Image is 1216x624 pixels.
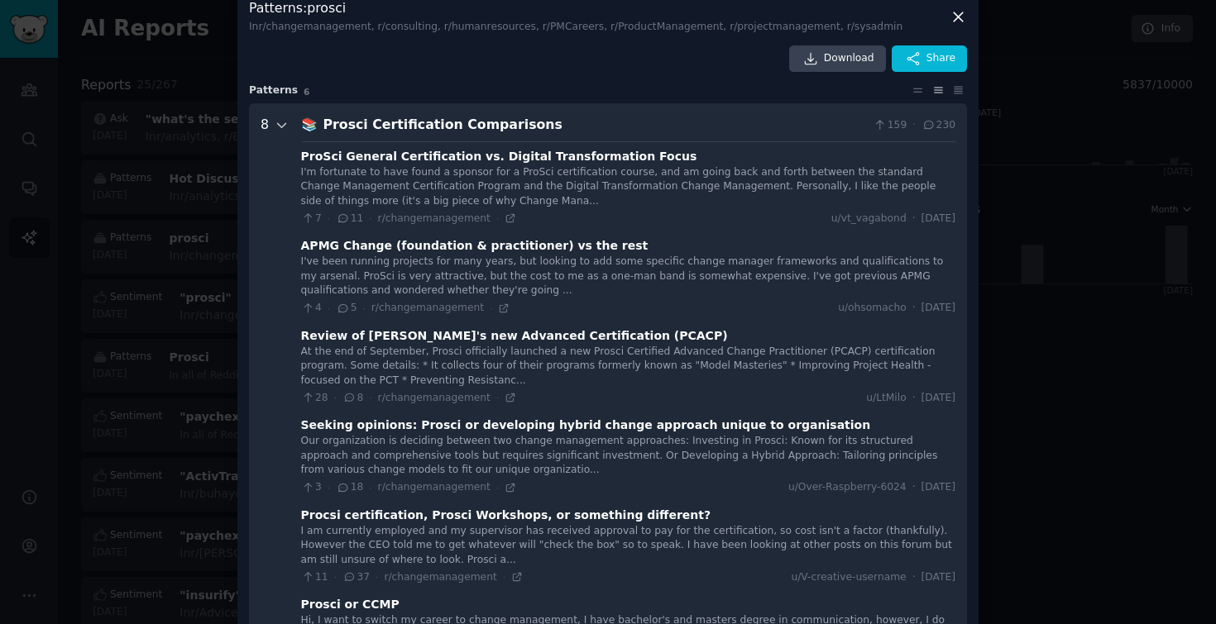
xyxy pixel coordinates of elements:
span: r/changemanagement [371,302,484,313]
div: Review of [PERSON_NAME]'s new Advanced Certification (PCACP) [301,327,728,345]
div: I've been running projects for many years, but looking to add some specific change manager framew... [301,255,955,298]
span: · [362,302,365,314]
span: [DATE] [922,301,955,316]
span: u/ohsomacho [838,301,906,316]
span: u/V-creative-username [791,570,906,585]
span: Pattern s [249,83,298,98]
span: [DATE] [922,570,955,585]
span: · [328,212,330,224]
span: 18 [336,480,363,495]
span: · [912,570,916,585]
span: · [369,392,371,403]
span: · [328,302,330,314]
span: r/changemanagement [378,392,491,403]
div: At the end of September, Prosci officially launched a new Prosci Certified Advanced Change Practi... [301,345,955,388]
span: 5 [336,301,357,316]
span: · [369,482,371,493]
div: Our organization is deciding between two change management approaches: Investing in Prosci: Known... [301,434,955,478]
span: · [334,571,337,583]
span: · [490,302,492,314]
span: · [912,301,916,316]
span: 28 [301,391,328,406]
div: I'm fortunate to have found a sponsor for a ProSci certification course, and am going back and fo... [301,165,955,209]
span: · [912,480,916,495]
span: 8 [342,391,363,406]
a: Download [789,45,886,72]
div: Prosci Certification Comparisons [323,115,868,136]
span: Share [926,51,955,66]
span: [DATE] [922,212,955,226]
span: · [496,392,499,403]
span: · [496,482,499,493]
div: In r/changemanagement, r/consulting, r/humanresources, r/PMCareers, r/ProductManagement, r/projec... [249,20,902,35]
span: u/vt_vagabond [831,212,907,226]
span: · [334,392,337,403]
span: 4 [301,301,322,316]
div: APMG Change (foundation & practitioner) vs the rest [301,237,649,255]
span: 11 [336,212,363,226]
span: r/changemanagement [378,212,491,224]
span: 159 [873,118,907,133]
div: Prosci or CCMP [301,596,400,613]
span: [DATE] [922,391,955,406]
span: u/Over-Raspberry-6024 [788,480,907,495]
span: 230 [922,118,955,133]
div: Procsi certification, Prosci Workshops, or something different? [301,507,711,524]
span: 37 [342,570,370,585]
div: ProSci General Certification vs. Digital Transformation Focus [301,148,697,165]
span: r/changemanagement [384,571,496,583]
div: I am currently employed and my supervisor has received approval to pay for the certification, so ... [301,524,955,568]
span: · [328,482,330,493]
span: 7 [301,212,322,226]
span: u/LtMilo [866,391,906,406]
span: 3 [301,480,322,495]
span: [DATE] [922,480,955,495]
span: · [369,212,371,224]
div: Seeking opinions: Prosci or developing hybrid change approach unique to organisation [301,417,871,434]
span: Download [824,51,874,66]
span: r/changemanagement [378,481,491,493]
span: · [912,118,916,133]
span: · [912,391,916,406]
span: 11 [301,570,328,585]
span: · [503,571,505,583]
span: 6 [304,87,309,97]
button: Share [892,45,967,72]
span: · [376,571,378,583]
span: 📚 [301,117,318,132]
span: · [496,212,499,224]
span: · [912,212,916,226]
